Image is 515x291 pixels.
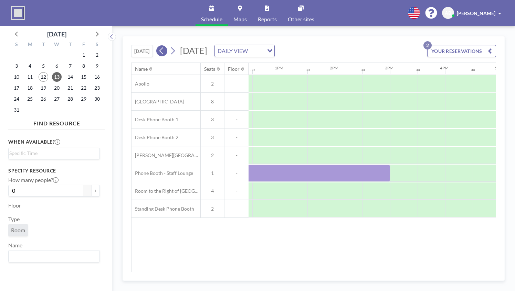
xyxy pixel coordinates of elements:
[132,152,200,158] span: [PERSON_NAME][GEOGRAPHIC_DATA]
[224,206,249,212] span: -
[83,185,92,197] button: -
[132,188,200,194] span: Room to the Right of [GEOGRAPHIC_DATA]
[63,41,77,49] div: T
[65,72,75,82] span: Thursday, August 14, 2025
[50,41,64,49] div: W
[8,168,100,174] h3: Specify resource
[10,41,23,49] div: S
[8,177,59,183] label: How many people?
[201,81,224,87] span: 2
[275,65,283,70] div: 1PM
[306,68,310,72] div: 30
[11,6,25,20] img: organization-logo
[65,83,75,93] span: Thursday, August 21, 2025
[427,45,496,57] button: YOUR RESERVATIONS2
[47,29,66,39] div: [DATE]
[201,16,222,22] span: Schedule
[288,16,314,22] span: Other sites
[79,94,88,104] span: Friday, August 29, 2025
[79,61,88,71] span: Friday, August 8, 2025
[224,170,249,176] span: -
[9,149,96,157] input: Search for option
[132,170,193,176] span: Phone Booth - Staff Lounge
[52,61,62,71] span: Wednesday, August 6, 2025
[65,94,75,104] span: Thursday, August 28, 2025
[92,50,102,60] span: Saturday, August 2, 2025
[12,83,21,93] span: Sunday, August 17, 2025
[79,72,88,82] span: Friday, August 15, 2025
[201,188,224,194] span: 4
[12,94,21,104] span: Sunday, August 24, 2025
[90,41,104,49] div: S
[224,116,249,123] span: -
[9,148,99,158] div: Search for option
[385,65,393,70] div: 3PM
[495,65,504,70] div: 5PM
[201,134,224,141] span: 3
[12,61,21,71] span: Sunday, August 3, 2025
[224,81,249,87] span: -
[132,116,178,123] span: Desk Phone Booth 1
[204,66,215,72] div: Seats
[416,68,420,72] div: 30
[180,45,207,56] span: [DATE]
[251,68,255,72] div: 30
[224,152,249,158] span: -
[135,66,148,72] div: Name
[250,46,263,55] input: Search for option
[52,83,62,93] span: Wednesday, August 20, 2025
[25,83,35,93] span: Monday, August 18, 2025
[201,206,224,212] span: 2
[92,61,102,71] span: Saturday, August 9, 2025
[39,61,48,71] span: Tuesday, August 5, 2025
[361,68,365,72] div: 30
[258,16,277,22] span: Reports
[77,41,90,49] div: F
[8,242,22,249] label: Name
[9,250,99,262] div: Search for option
[11,227,25,234] span: Room
[132,134,178,141] span: Desk Phone Booth 2
[224,99,249,105] span: -
[65,61,75,71] span: Thursday, August 7, 2025
[39,83,48,93] span: Tuesday, August 19, 2025
[132,81,149,87] span: Apollo
[37,41,50,49] div: T
[471,68,475,72] div: 30
[201,152,224,158] span: 2
[25,94,35,104] span: Monday, August 25, 2025
[52,94,62,104] span: Wednesday, August 27, 2025
[224,134,249,141] span: -
[132,206,194,212] span: Standing Desk Phone Booth
[23,41,37,49] div: M
[445,10,451,16] span: AB
[79,50,88,60] span: Friday, August 1, 2025
[25,72,35,82] span: Monday, August 11, 2025
[9,252,96,261] input: Search for option
[92,72,102,82] span: Saturday, August 16, 2025
[39,72,48,82] span: Tuesday, August 12, 2025
[92,94,102,104] span: Saturday, August 30, 2025
[39,94,48,104] span: Tuesday, August 26, 2025
[201,99,224,105] span: 8
[457,10,495,16] span: [PERSON_NAME]
[201,170,224,176] span: 1
[12,72,21,82] span: Sunday, August 10, 2025
[25,61,35,71] span: Monday, August 4, 2025
[8,117,105,127] h4: FIND RESOURCE
[131,45,153,57] button: [DATE]
[215,45,274,57] div: Search for option
[228,66,240,72] div: Floor
[440,65,449,70] div: 4PM
[423,41,432,49] p: 2
[224,188,249,194] span: -
[12,105,21,115] span: Sunday, August 31, 2025
[132,99,184,105] span: [GEOGRAPHIC_DATA]
[79,83,88,93] span: Friday, August 22, 2025
[330,65,338,70] div: 2PM
[8,202,21,209] label: Floor
[8,216,20,223] label: Type
[92,83,102,93] span: Saturday, August 23, 2025
[52,72,62,82] span: Wednesday, August 13, 2025
[201,116,224,123] span: 3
